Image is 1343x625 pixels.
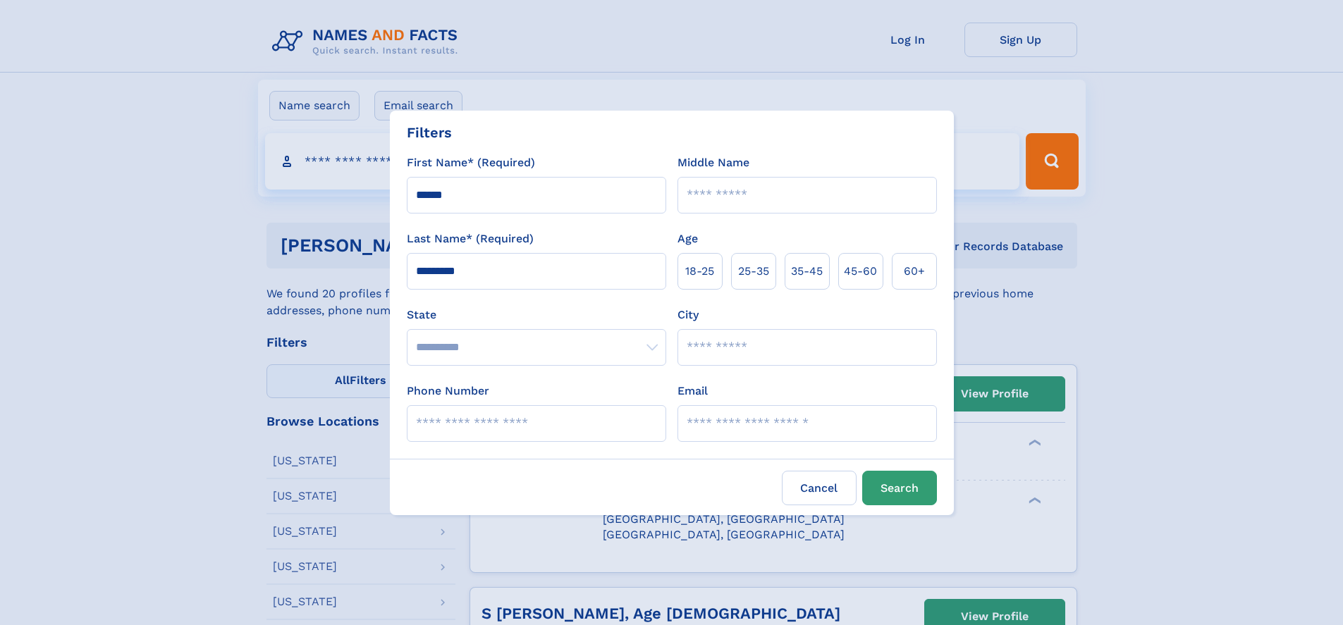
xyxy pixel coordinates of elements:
[738,263,769,280] span: 25‑35
[685,263,714,280] span: 18‑25
[677,230,698,247] label: Age
[407,307,666,323] label: State
[677,154,749,171] label: Middle Name
[407,383,489,400] label: Phone Number
[904,263,925,280] span: 60+
[677,307,699,323] label: City
[407,230,534,247] label: Last Name* (Required)
[782,471,857,505] label: Cancel
[677,383,708,400] label: Email
[791,263,823,280] span: 35‑45
[407,122,452,143] div: Filters
[844,263,877,280] span: 45‑60
[407,154,535,171] label: First Name* (Required)
[862,471,937,505] button: Search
